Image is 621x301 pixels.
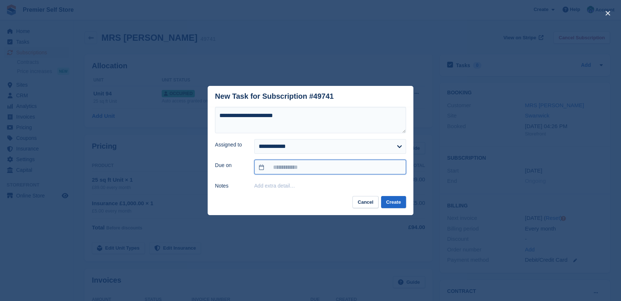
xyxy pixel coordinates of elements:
label: Due on [215,162,245,169]
button: Cancel [352,196,378,208]
button: Create [381,196,406,208]
label: Notes [215,182,245,190]
div: New Task for Subscription #49741 [215,92,334,101]
button: Add extra detail… [254,183,295,189]
label: Assigned to [215,141,245,149]
button: close [602,7,614,19]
